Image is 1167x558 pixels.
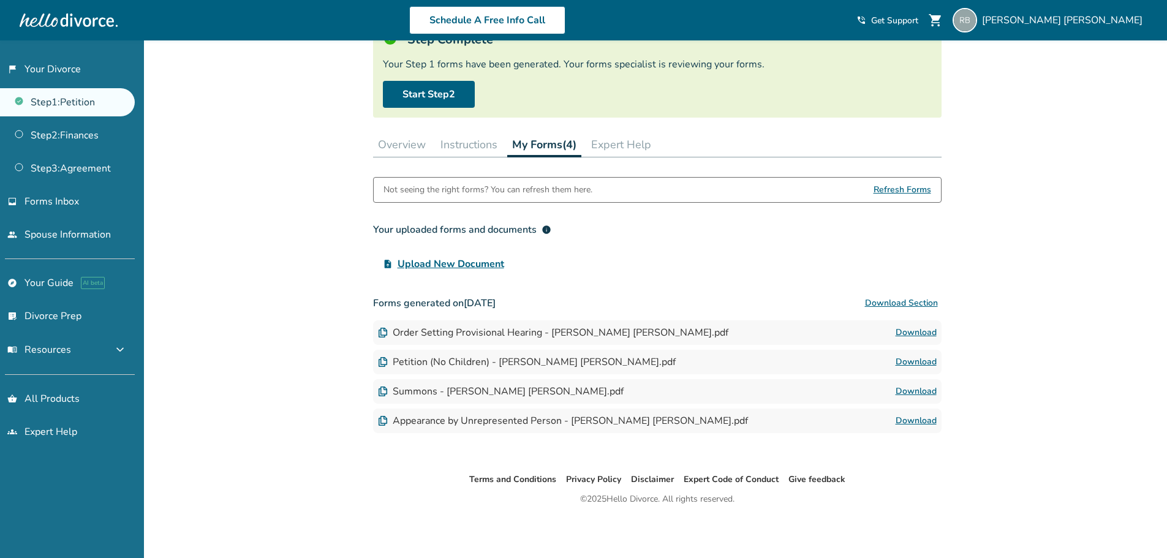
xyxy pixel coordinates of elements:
[378,326,728,339] div: Order Setting Provisional Hearing - [PERSON_NAME] [PERSON_NAME].pdf
[861,291,942,315] button: Download Section
[7,278,17,288] span: explore
[896,384,937,399] a: Download
[1106,499,1167,558] iframe: Chat Widget
[928,13,943,28] span: shopping_cart
[871,15,918,26] span: Get Support
[378,414,748,428] div: Appearance by Unrepresented Person - [PERSON_NAME] [PERSON_NAME].pdf
[7,427,17,437] span: groups
[398,257,504,271] span: Upload New Document
[788,472,845,487] li: Give feedback
[113,342,127,357] span: expand_more
[373,222,551,237] div: Your uploaded forms and documents
[7,343,71,356] span: Resources
[378,328,388,337] img: Document
[7,345,17,355] span: menu_book
[631,472,674,487] li: Disclaimer
[580,492,735,507] div: © 2025 Hello Divorce. All rights reserved.
[874,178,931,202] span: Refresh Forms
[982,13,1147,27] span: [PERSON_NAME] [PERSON_NAME]
[566,473,621,485] a: Privacy Policy
[856,15,866,25] span: phone_in_talk
[409,6,565,34] a: Schedule A Free Info Call
[383,178,592,202] div: Not seeing the right forms? You can refresh them here.
[542,225,551,235] span: info
[383,58,932,71] div: Your Step 1 forms have been generated. Your forms specialist is reviewing your forms.
[7,311,17,321] span: list_alt_check
[373,291,942,315] h3: Forms generated on [DATE]
[953,8,977,32] img: rajashekar.billapati@aptiv.com
[436,132,502,157] button: Instructions
[378,385,624,398] div: Summons - [PERSON_NAME] [PERSON_NAME].pdf
[383,81,475,108] a: Start Step2
[896,325,937,340] a: Download
[378,357,388,367] img: Document
[586,132,656,157] button: Expert Help
[25,195,79,208] span: Forms Inbox
[7,64,17,74] span: flag_2
[684,473,779,485] a: Expert Code of Conduct
[383,259,393,269] span: upload_file
[896,355,937,369] a: Download
[81,277,105,289] span: AI beta
[373,132,431,157] button: Overview
[507,132,581,157] button: My Forms(4)
[856,15,918,26] a: phone_in_talkGet Support
[378,386,388,396] img: Document
[378,355,676,369] div: Petition (No Children) - [PERSON_NAME] [PERSON_NAME].pdf
[896,413,937,428] a: Download
[469,473,556,485] a: Terms and Conditions
[378,416,388,426] img: Document
[7,394,17,404] span: shopping_basket
[7,230,17,239] span: people
[7,197,17,206] span: inbox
